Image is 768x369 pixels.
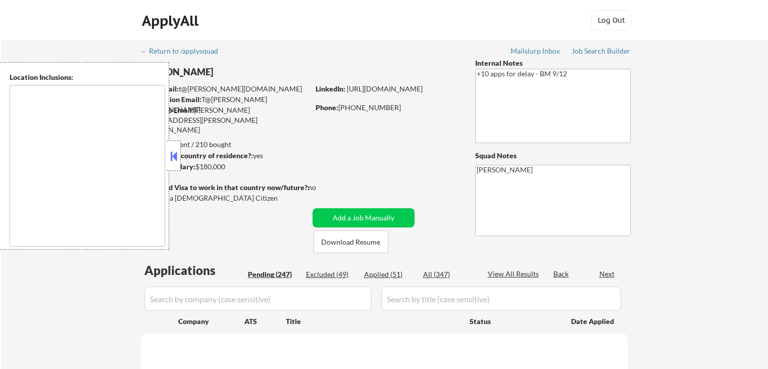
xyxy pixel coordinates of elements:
[510,48,561,55] div: Mailslurp Inbox
[286,316,460,327] div: Title
[144,287,372,311] input: Search by company (case sensitive)
[316,103,338,112] strong: Phone:
[144,264,244,276] div: Applications
[141,66,349,78] div: [PERSON_NAME]
[572,48,631,55] div: Job Search Builder
[314,230,388,253] button: Download Resume
[510,47,561,57] a: Mailslurp Inbox
[142,84,309,94] div: t@[PERSON_NAME][DOMAIN_NAME]
[553,269,570,279] div: Back
[141,183,310,192] strong: Will need Visa to work in that country now/future?:
[142,95,309,114] div: T@[PERSON_NAME][DOMAIN_NAME]
[244,316,286,327] div: ATS
[141,151,306,161] div: yes
[316,84,345,93] strong: LinkedIn:
[248,269,298,280] div: Pending (247)
[10,72,165,82] div: Location Inclusions:
[470,312,556,330] div: Status
[316,103,458,113] div: [PHONE_NUMBER]
[488,269,542,279] div: View All Results
[140,47,228,57] a: ← Return to /applysquad
[381,287,621,311] input: Search by title (case sensitive)
[141,162,309,172] div: $180,000
[308,182,337,193] div: no
[141,105,309,135] div: [PERSON_NAME][EMAIL_ADDRESS][PERSON_NAME][DOMAIN_NAME]
[423,269,474,280] div: All (347)
[475,151,631,161] div: Squad Notes
[140,48,228,55] div: ← Return to /applysquad
[141,140,309,150] div: 51 sent / 210 bought
[178,316,244,327] div: Company
[141,151,253,160] strong: Can work in country of residence?:
[141,193,312,203] div: Yes, I am a [DEMOGRAPHIC_DATA] Citizen
[306,269,356,280] div: Excluded (49)
[599,269,616,279] div: Next
[571,316,616,327] div: Date Applied
[347,84,423,93] a: [URL][DOMAIN_NAME]
[142,12,201,29] div: ApplyAll
[475,58,631,68] div: Internal Notes
[591,10,632,30] button: Log Out
[313,208,415,227] button: Add a Job Manually
[364,269,415,280] div: Applied (51)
